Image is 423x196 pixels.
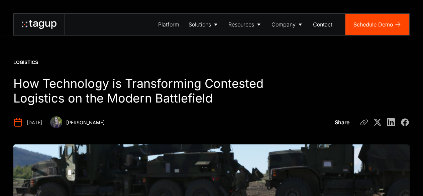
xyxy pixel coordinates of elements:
[189,20,211,28] div: Solutions
[272,20,296,28] div: Company
[335,118,349,126] div: Share
[308,14,337,35] a: Contact
[158,20,179,28] div: Platform
[345,14,409,35] a: Schedule Demo
[313,20,332,28] div: Contact
[153,14,184,35] a: Platform
[267,14,308,35] a: Company
[224,14,267,35] a: Resources
[228,20,254,28] div: Resources
[66,119,105,126] div: [PERSON_NAME]
[13,59,38,66] div: Logistics
[13,76,279,106] h1: How Technology is Transforming Contested Logistics on the Modern Battlefield
[353,20,393,28] div: Schedule Demo
[184,14,224,35] a: Solutions
[27,119,42,126] div: [DATE]
[50,116,62,128] img: Nicole Laskowski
